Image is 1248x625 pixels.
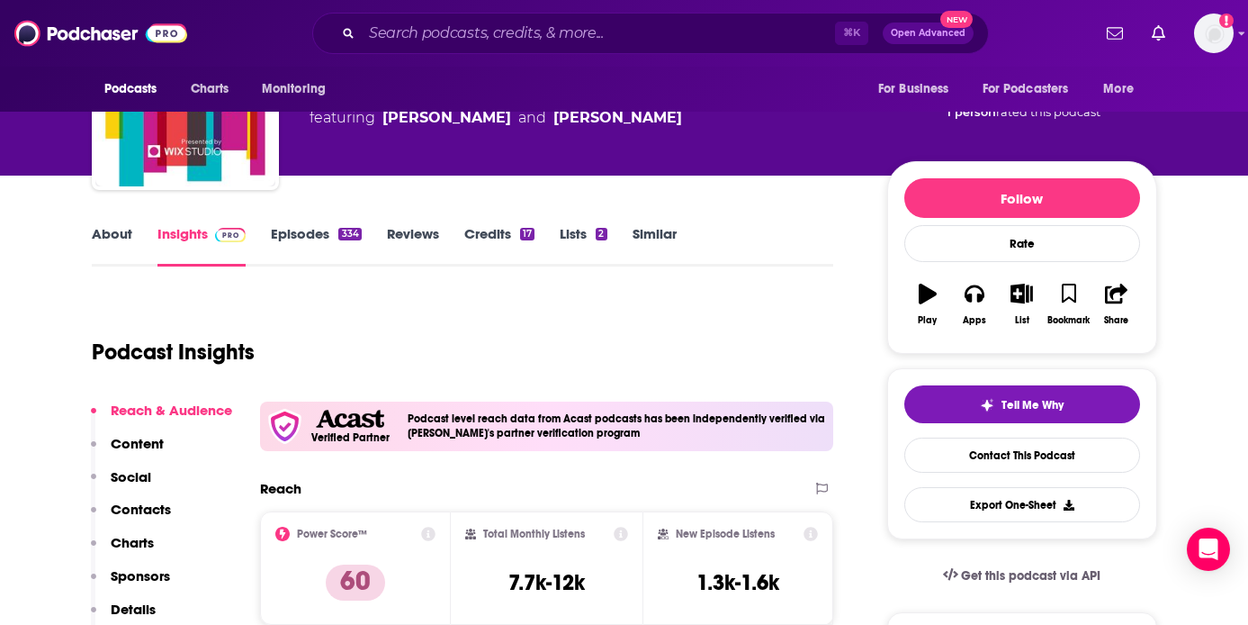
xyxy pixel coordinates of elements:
div: Play [918,315,937,326]
a: Get this podcast via API [929,554,1116,598]
a: Jaime Derringer [553,107,682,129]
h3: 1.3k-1.6k [696,569,779,596]
img: Podchaser Pro [215,228,247,242]
p: Details [111,601,156,618]
button: Play [904,272,951,337]
a: Lists2 [560,225,606,267]
img: Podchaser - Follow, Share and Rate Podcasts [14,16,187,50]
div: Search podcasts, credits, & more... [312,13,989,54]
h2: Total Monthly Listens [483,528,585,540]
a: Episodes334 [271,225,361,267]
span: Logged in as redsetterpr [1194,14,1234,53]
span: Tell Me Why [1001,398,1064,412]
a: About [92,225,132,267]
button: Sponsors [91,567,170,601]
button: Bookmark [1046,272,1092,337]
button: Open AdvancedNew [883,23,974,44]
span: For Podcasters [983,77,1069,102]
div: 334 [338,228,361,240]
p: Charts [111,534,154,551]
div: Bookmark [1047,315,1090,326]
button: Reach & Audience [91,402,232,435]
h2: Reach [260,480,301,497]
p: Sponsors [111,567,170,584]
a: Show notifications dropdown [1100,18,1130,49]
svg: Add a profile image [1219,14,1234,28]
a: Show notifications dropdown [1145,18,1172,49]
h1: Podcast Insights [92,339,255,366]
a: Amy Devers [382,107,511,129]
div: List [1015,315,1029,326]
p: Reach & Audience [111,402,232,419]
button: open menu [1091,72,1156,106]
img: verfied icon [267,409,302,444]
span: rated this podcast [996,105,1100,119]
h2: Power Score™ [297,528,367,540]
a: Similar [633,225,677,267]
span: Monitoring [262,77,326,102]
span: ⌘ K [835,22,868,45]
button: Share [1092,272,1139,337]
button: open menu [866,72,972,106]
h2: New Episode Listens [676,528,775,540]
span: and [518,107,546,129]
button: List [998,272,1045,337]
span: Get this podcast via API [961,568,1100,584]
a: Contact This Podcast [904,438,1140,473]
span: Podcasts [104,77,157,102]
a: Credits17 [464,225,534,267]
h5: Verified Partner [311,432,390,443]
img: Acast [316,410,384,429]
p: Contacts [111,501,171,518]
button: Content [91,435,164,468]
div: Apps [963,315,986,326]
span: 1 person [947,105,996,119]
button: open menu [92,72,181,106]
button: Charts [91,534,154,567]
p: Content [111,435,164,452]
img: User Profile [1194,14,1234,53]
div: 2 [596,228,606,240]
span: New [940,11,973,28]
div: 17 [520,228,534,240]
button: tell me why sparkleTell Me Why [904,385,1140,423]
button: Apps [951,272,998,337]
button: open menu [249,72,349,106]
input: Search podcasts, credits, & more... [362,19,835,48]
span: More [1103,77,1134,102]
span: For Business [878,77,949,102]
span: Open Advanced [891,29,965,38]
a: InsightsPodchaser Pro [157,225,247,267]
h4: Podcast level reach data from Acast podcasts has been independently verified via [PERSON_NAME]'s ... [408,412,827,439]
div: Rate [904,225,1140,262]
p: 60 [326,565,385,601]
button: open menu [971,72,1095,106]
h3: 7.7k-12k [508,569,585,596]
p: Social [111,468,151,485]
a: Charts [179,72,240,106]
a: Reviews [387,225,439,267]
img: tell me why sparkle [980,398,994,412]
button: Social [91,468,151,502]
div: Open Intercom Messenger [1187,528,1230,571]
span: Charts [191,77,229,102]
button: Follow [904,178,1140,218]
div: Share [1104,315,1128,326]
span: featuring [310,107,682,129]
button: Export One-Sheet [904,487,1140,522]
button: Contacts [91,501,171,534]
button: Show profile menu [1194,14,1234,53]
